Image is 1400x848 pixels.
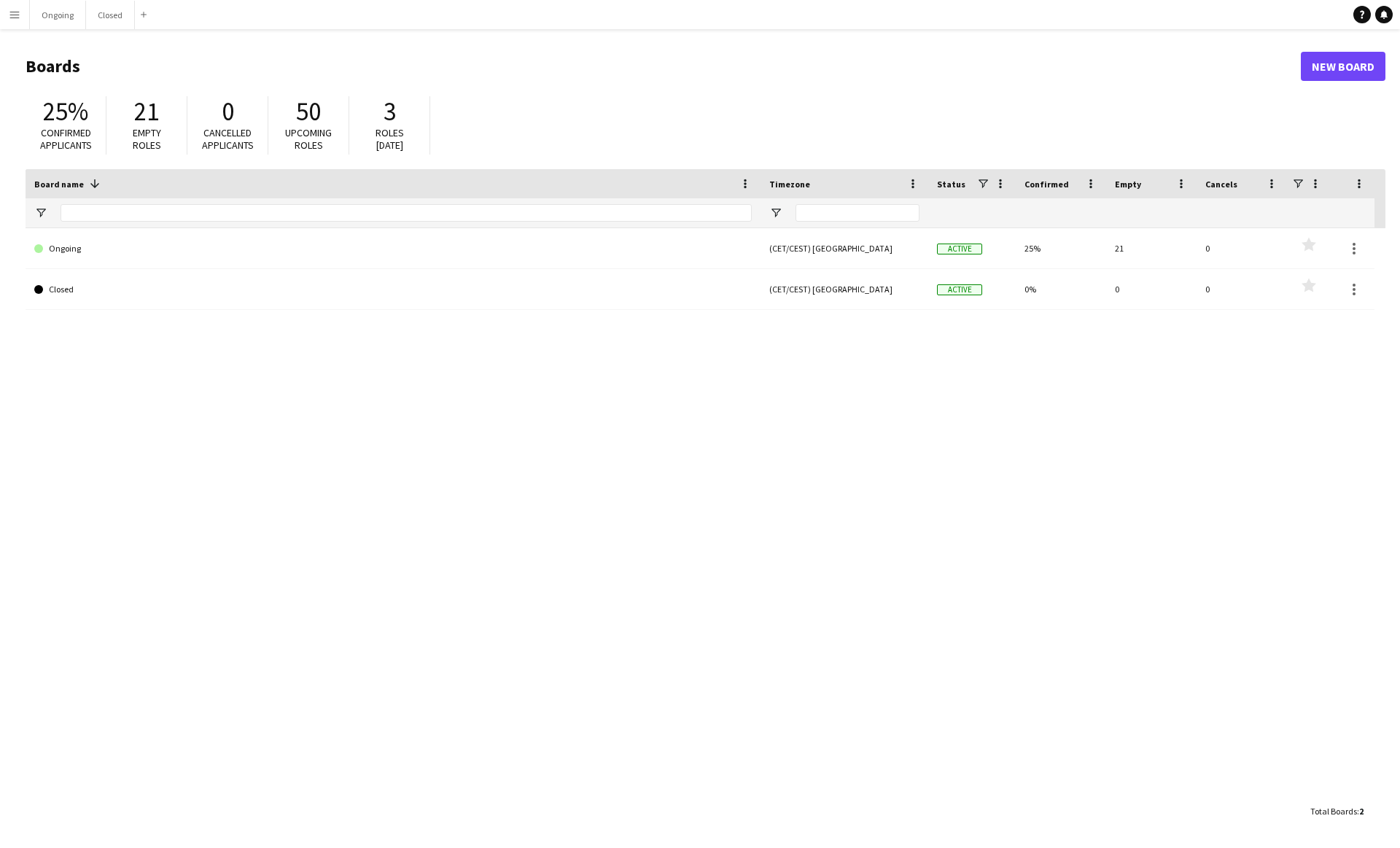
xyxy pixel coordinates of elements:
[1197,228,1287,268] div: 0
[796,204,919,222] input: Timezone Filter Input
[30,1,86,29] button: Ongoing
[376,126,404,152] span: Roles [DATE]
[40,126,92,152] span: Confirmed applicants
[285,126,332,152] span: Upcoming roles
[61,204,752,222] input: Board name Filter Input
[769,179,810,190] span: Timezone
[761,228,928,268] div: (CET/CEST) [GEOGRAPHIC_DATA]
[1106,269,1197,309] div: 0
[34,269,752,310] a: Closed
[1115,179,1141,190] span: Empty
[1310,806,1357,817] span: Total Boards
[26,55,1301,77] h1: Boards
[1301,52,1385,81] a: New Board
[43,96,88,128] span: 25%
[134,96,159,128] span: 21
[202,126,254,152] span: Cancelled applicants
[937,179,965,190] span: Status
[296,96,321,128] span: 50
[769,206,782,219] button: Open Filter Menu
[222,96,234,128] span: 0
[1016,228,1106,268] div: 25%
[1359,806,1364,817] span: 2
[384,96,396,128] span: 3
[937,244,982,254] span: Active
[761,269,928,309] div: (CET/CEST) [GEOGRAPHIC_DATA]
[34,228,752,269] a: Ongoing
[34,206,47,219] button: Open Filter Menu
[133,126,161,152] span: Empty roles
[1205,179,1237,190] span: Cancels
[1197,269,1287,309] div: 0
[937,284,982,295] span: Active
[86,1,135,29] button: Closed
[1106,228,1197,268] div: 21
[1310,797,1364,825] div: :
[1016,269,1106,309] div: 0%
[1024,179,1069,190] span: Confirmed
[34,179,84,190] span: Board name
